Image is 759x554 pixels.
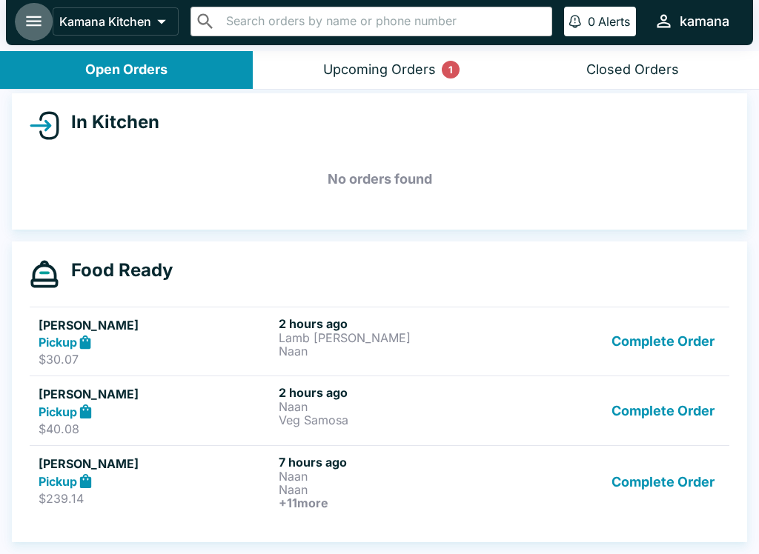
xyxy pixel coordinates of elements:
[39,352,273,367] p: $30.07
[30,376,729,445] a: [PERSON_NAME]Pickup$40.082 hours agoNaanVeg SamosaComplete Order
[279,496,513,510] h6: + 11 more
[39,316,273,334] h5: [PERSON_NAME]
[586,61,679,79] div: Closed Orders
[598,14,630,29] p: Alerts
[15,2,53,40] button: open drawer
[279,316,513,331] h6: 2 hours ago
[606,316,720,367] button: Complete Order
[30,153,729,206] h5: No orders found
[279,344,513,358] p: Naan
[39,404,77,419] strong: Pickup
[279,470,513,483] p: Naan
[59,111,159,133] h4: In Kitchen
[39,491,273,506] p: $239.14
[279,413,513,427] p: Veg Samosa
[39,385,273,403] h5: [PERSON_NAME]
[279,400,513,413] p: Naan
[606,385,720,436] button: Complete Order
[448,62,453,77] p: 1
[39,421,273,436] p: $40.08
[39,455,273,473] h5: [PERSON_NAME]
[323,61,436,79] div: Upcoming Orders
[279,331,513,344] p: Lamb [PERSON_NAME]
[59,259,173,281] h4: Food Ready
[680,13,729,30] div: kamana
[30,445,729,518] a: [PERSON_NAME]Pickup$239.147 hours agoNaanNaan+11moreComplete Order
[59,14,151,29] p: Kamana Kitchen
[53,7,179,36] button: Kamana Kitchen
[222,11,546,32] input: Search orders by name or phone number
[279,483,513,496] p: Naan
[39,335,77,350] strong: Pickup
[648,5,735,37] button: kamana
[85,61,168,79] div: Open Orders
[279,455,513,470] h6: 7 hours ago
[39,474,77,489] strong: Pickup
[279,385,513,400] h6: 2 hours ago
[30,307,729,376] a: [PERSON_NAME]Pickup$30.072 hours agoLamb [PERSON_NAME]NaanComplete Order
[588,14,595,29] p: 0
[606,455,720,510] button: Complete Order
